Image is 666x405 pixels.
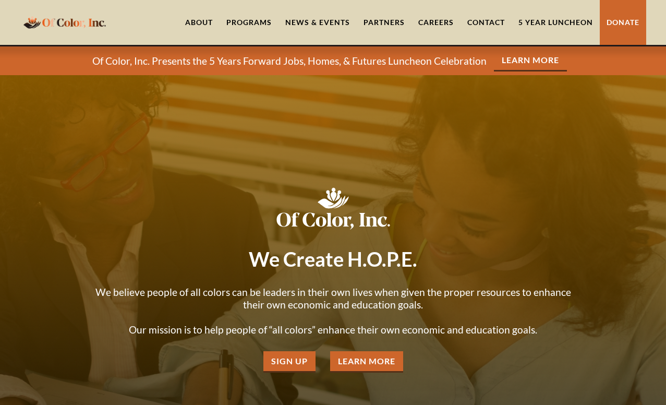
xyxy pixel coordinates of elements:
[494,50,567,72] a: Learn More
[88,286,578,336] p: We believe people of all colors can be leaders in their own lives when given the proper resources...
[92,55,487,67] p: Of Color, Inc. Presents the 5 Years Forward Jobs, Homes, & Futures Luncheon Celebration
[249,247,417,271] strong: We Create H.O.P.E.
[330,351,403,373] a: Learn More
[20,10,109,34] a: home
[226,17,272,28] div: Programs
[263,351,316,373] a: Sign Up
